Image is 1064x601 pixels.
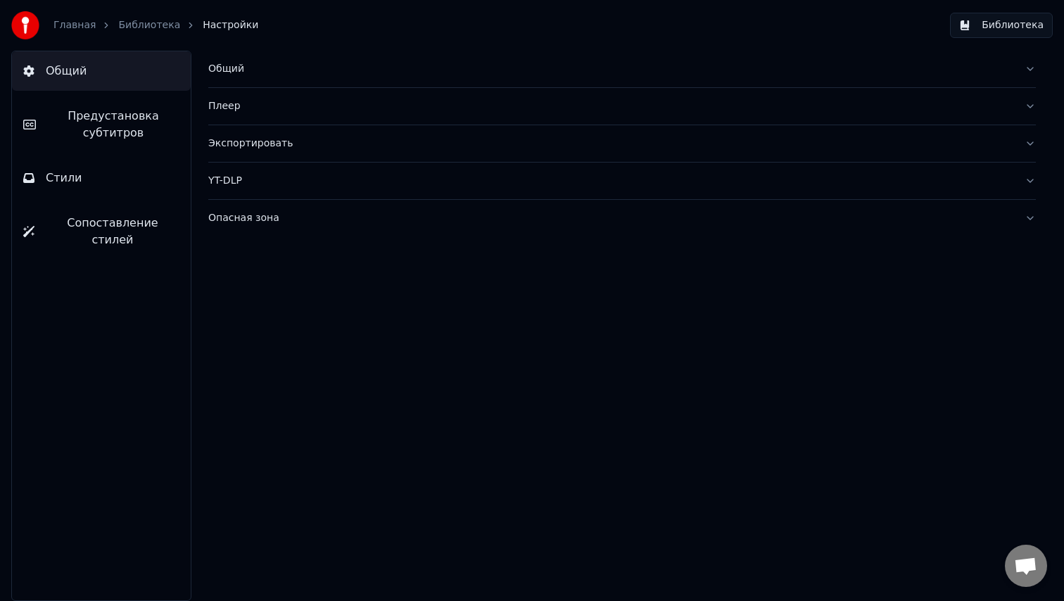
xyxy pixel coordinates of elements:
[208,62,1013,76] div: Общий
[208,137,1013,151] div: Экспортировать
[208,174,1013,188] div: YT-DLP
[208,200,1036,236] button: Опасная зона
[46,170,82,186] span: Стили
[53,18,96,32] a: Главная
[11,11,39,39] img: youka
[1005,545,1047,587] div: Открытый чат
[118,18,180,32] a: Библиотека
[12,51,191,91] button: Общий
[950,13,1053,38] button: Библиотека
[53,18,258,32] nav: breadcrumb
[46,215,179,248] span: Сопоставление стилей
[12,96,191,153] button: Предустановка субтитров
[203,18,258,32] span: Настройки
[208,125,1036,162] button: Экспортировать
[12,158,191,198] button: Стили
[208,163,1036,199] button: YT-DLP
[208,211,1013,225] div: Опасная зона
[12,203,191,260] button: Сопоставление стилей
[47,108,179,141] span: Предустановка субтитров
[208,51,1036,87] button: Общий
[208,99,1013,113] div: Плеер
[46,63,87,80] span: Общий
[208,88,1036,125] button: Плеер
